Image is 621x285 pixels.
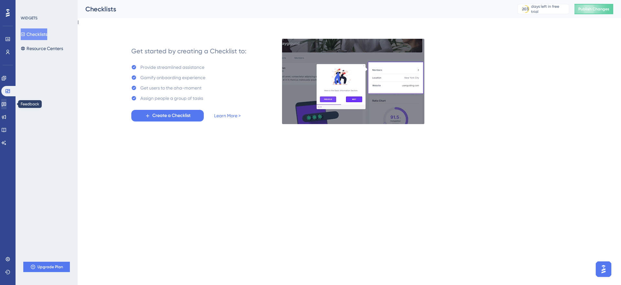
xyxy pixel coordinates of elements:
div: Provide streamlined assistance [140,63,204,71]
div: 203 [522,6,528,12]
button: Resource Centers [21,43,63,54]
span: Create a Checklist [152,112,191,120]
div: Get started by creating a Checklist to: [131,47,246,56]
iframe: UserGuiding AI Assistant Launcher [594,259,613,279]
button: Checklists [21,28,47,40]
button: Publish Changes [574,4,613,14]
button: Upgrade Plan [23,262,70,272]
a: Learn More > [214,112,241,120]
div: Assign people a group of tasks [140,94,203,102]
button: Create a Checklist [131,110,204,121]
img: e28e67207451d1beac2d0b01ddd05b56.gif [282,38,425,124]
div: days left in free trial [531,4,567,14]
div: WIDGETS [21,16,38,21]
span: Upgrade Plan [38,264,63,269]
div: Get users to the aha-moment [140,84,202,92]
div: Checklists [85,5,501,14]
span: Publish Changes [578,6,609,12]
div: Gamify onbaording experience [140,74,205,81]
